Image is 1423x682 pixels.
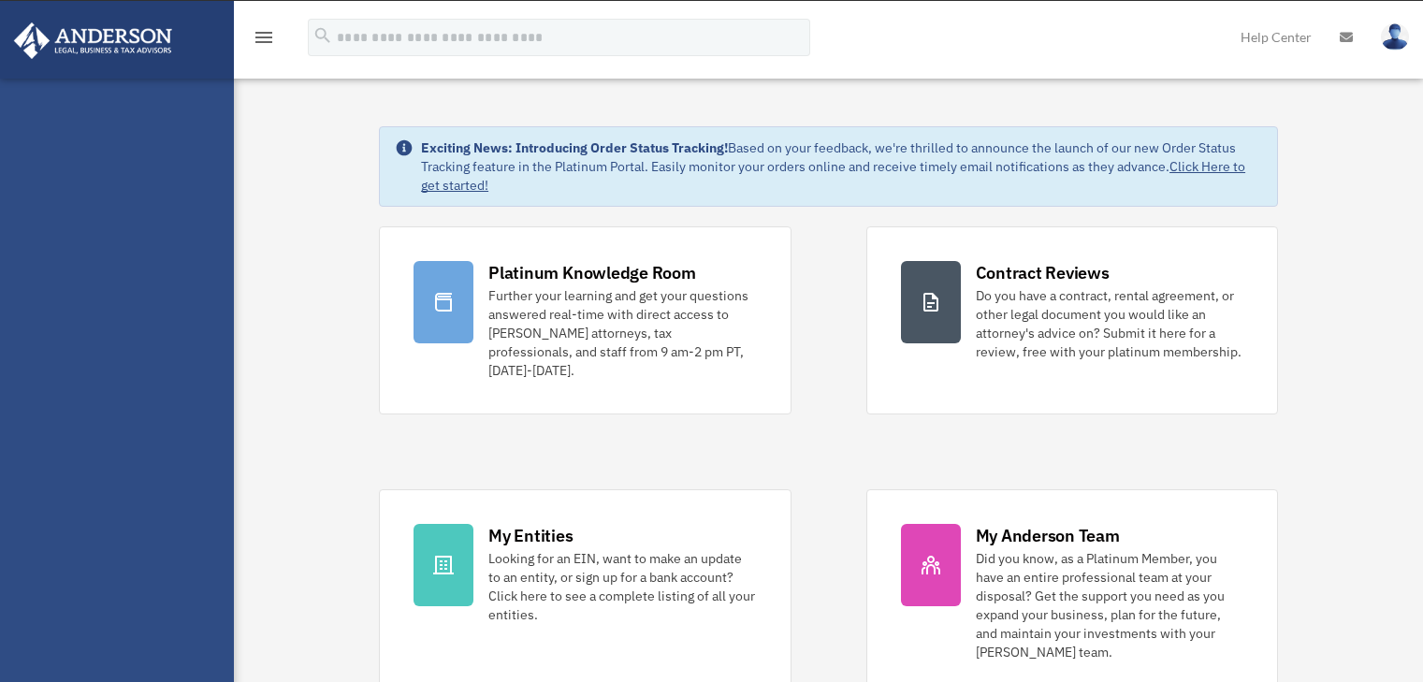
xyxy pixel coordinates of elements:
i: menu [253,26,275,49]
div: Did you know, as a Platinum Member, you have an entire professional team at your disposal? Get th... [976,549,1243,661]
a: Contract Reviews Do you have a contract, rental agreement, or other legal document you would like... [866,226,1278,414]
div: My Anderson Team [976,524,1120,547]
i: search [312,25,333,46]
a: menu [253,33,275,49]
div: My Entities [488,524,573,547]
div: Do you have a contract, rental agreement, or other legal document you would like an attorney's ad... [976,286,1243,361]
div: Based on your feedback, we're thrilled to announce the launch of our new Order Status Tracking fe... [421,138,1262,195]
div: Looking for an EIN, want to make an update to an entity, or sign up for a bank account? Click her... [488,549,756,624]
div: Contract Reviews [976,261,1110,284]
div: Platinum Knowledge Room [488,261,696,284]
a: Platinum Knowledge Room Further your learning and get your questions answered real-time with dire... [379,226,791,414]
strong: Exciting News: Introducing Order Status Tracking! [421,139,728,156]
img: Anderson Advisors Platinum Portal [8,22,178,59]
div: Further your learning and get your questions answered real-time with direct access to [PERSON_NAM... [488,286,756,380]
a: Click Here to get started! [421,158,1245,194]
img: User Pic [1381,23,1409,51]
